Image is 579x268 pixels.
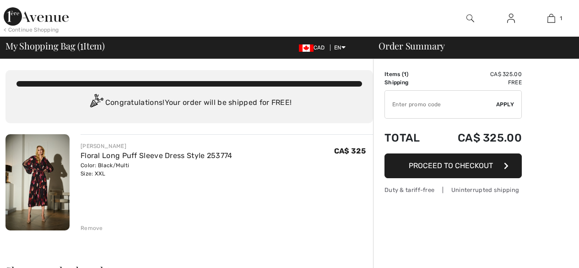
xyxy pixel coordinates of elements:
img: My Info [507,13,515,24]
a: Floral Long Puff Sleeve Dress Style 253774 [81,151,233,160]
span: Apply [496,100,514,109]
td: Free [433,78,522,87]
img: Floral Long Puff Sleeve Dress Style 253774 [5,134,70,230]
div: [PERSON_NAME] [81,142,233,150]
input: Promo code [385,91,496,118]
img: My Bag [547,13,555,24]
span: My Shopping Bag ( Item) [5,41,105,50]
td: Shipping [384,78,433,87]
img: Congratulation2.svg [87,94,105,112]
img: 1ère Avenue [4,7,69,26]
td: CA$ 325.00 [433,122,522,153]
span: CA$ 325 [334,147,366,155]
span: 1 [560,14,562,22]
td: CA$ 325.00 [433,70,522,78]
a: 1 [531,13,571,24]
span: Proceed to Checkout [409,161,493,170]
a: Sign In [500,13,522,24]
span: CAD [299,44,329,51]
td: Items ( ) [384,70,433,78]
div: Duty & tariff-free | Uninterrupted shipping [384,186,522,194]
td: Total [384,122,433,153]
div: Congratulations! Your order will be shipped for FREE! [16,94,362,112]
img: Canadian Dollar [299,44,314,52]
div: Color: Black/Multi Size: XXL [81,161,233,178]
img: search the website [466,13,474,24]
div: < Continue Shopping [4,26,59,34]
span: 1 [80,39,83,51]
span: EN [334,44,346,51]
span: 1 [404,71,406,77]
button: Proceed to Checkout [384,153,522,178]
div: Order Summary [368,41,574,50]
div: Remove [81,224,103,232]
